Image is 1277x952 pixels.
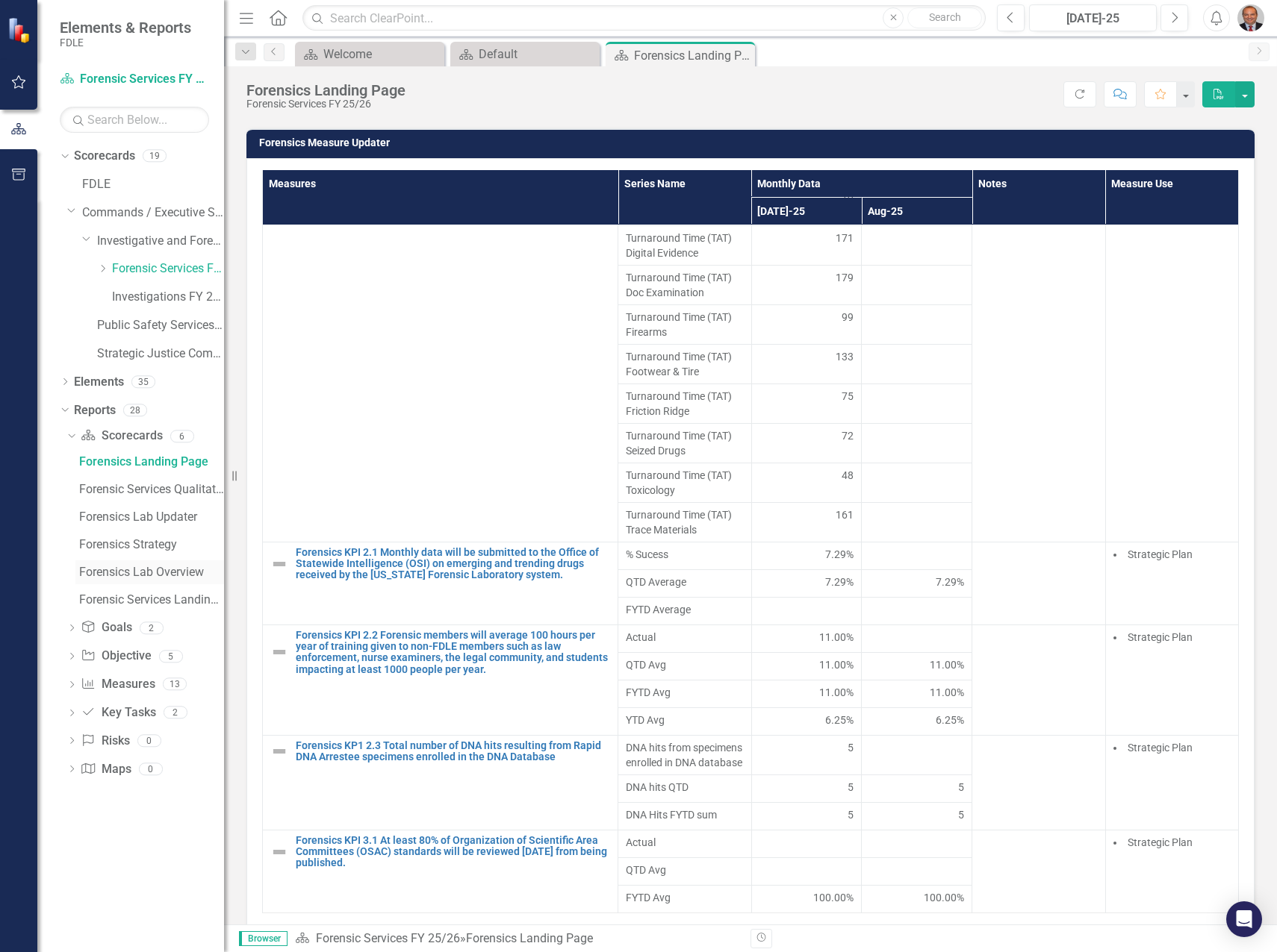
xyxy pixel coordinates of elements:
span: 6.25% [936,713,964,727]
span: 5 [958,780,964,795]
div: Forensics Landing Page [634,46,751,65]
a: Forensic Services FY 25/26 [112,260,224,278]
a: Investigations FY 25/26 [112,289,224,306]
span: 7.29% [825,547,854,562]
div: 35 [131,375,155,388]
div: Forensic Services FY 25/26 [246,98,406,110]
div: Forensics Landing Page [466,931,593,945]
a: Welcome [299,45,441,63]
span: Turnaround Time (TAT) Trace Materials [626,507,743,537]
span: Strategic Plan [1128,836,1193,848]
div: Forensics Strategy [79,538,224,551]
input: Search Below... [60,107,209,133]
a: Scorecards [81,428,162,445]
a: Forensics KPI 2.2 Forensic members will average 100 hours per year of training given to non-FDLE ... [296,630,610,676]
a: Strategic Justice Command FY 25/26 [97,345,224,363]
a: Forensic Services Qualitative KPIs [75,477,224,501]
span: QTD Average [626,574,743,589]
a: Maps [81,761,131,778]
img: Chris Carney [1237,4,1264,31]
span: 7.29% [936,574,964,589]
span: 11.00% [930,685,964,700]
span: 11.00% [930,657,964,672]
div: 13 [163,678,187,691]
span: Strategic Plan [1128,548,1193,560]
span: FYTD Avg [626,685,743,700]
span: QTD Avg [626,862,743,877]
img: Not Defined [270,742,288,760]
span: Strategic Plan [1128,742,1193,754]
span: FYTD Avg [626,890,743,905]
a: Investigative and Forensic Services FY 25/26 [97,233,224,250]
span: 11.00% [819,685,854,700]
div: Forensics Landing Page [246,82,406,98]
a: Forensics Strategy [75,533,224,557]
span: DNA hits from specimens enrolled in DNA database [626,740,743,770]
div: Forensics Landing Page [79,455,224,469]
div: 2 [164,707,187,719]
span: DNA hits QTD [626,780,743,795]
a: Default [454,45,596,63]
div: Forensic Services Qualitative KPIs [79,483,224,496]
div: Default [479,45,596,63]
img: ClearPoint Strategy [7,17,34,43]
a: 2 [630,924,654,950]
a: Commands / Executive Support Branch FY 25/26 [82,204,224,222]
span: Turnaround Time (TAT) Doc Examination [626,270,743,300]
span: 161 [836,507,854,522]
a: FDLE [82,176,224,193]
div: Welcome [323,45,441,63]
a: 4 [678,924,702,950]
span: % Sucess [626,547,743,562]
div: [DATE]-25 [1034,10,1152,28]
span: 1 [606,924,630,950]
a: Public Safety Services FY 25/26 [97,317,224,334]
span: 5 [848,807,854,822]
span: Turnaround Time (TAT) Toxicology [626,468,743,498]
div: 19 [143,150,167,163]
img: Not Defined [270,643,288,661]
div: 5 [159,650,183,663]
span: 72 [842,428,854,443]
button: [DATE]-25 [1029,4,1157,31]
div: 0 [137,734,161,747]
span: Actual [626,630,743,645]
h3: Forensics Measure Updater [259,137,1247,148]
div: Forensic Services Landing Updater [79,593,224,607]
span: 11.00% [819,630,854,645]
input: Search ClearPoint... [302,5,986,31]
a: Scorecards [74,148,135,165]
span: 75 [842,389,854,404]
span: Turnaround Time (TAT) Friction Ridge [626,389,743,419]
span: Strategic Plan [1128,631,1193,643]
span: Elements & Reports [60,19,191,37]
a: Elements [74,374,124,391]
span: Turnaround Time (TAT) Footwear & Tire [626,349,743,379]
a: Goals [81,619,131,636]
div: Open Intercom Messenger [1226,901,1262,937]
span: 5 [958,807,964,822]
div: 0 [139,762,163,775]
a: Reports [74,402,116,419]
div: 28 [123,404,147,416]
span: 100.00% [924,890,964,905]
div: » [295,930,739,948]
span: 99 [842,310,854,325]
div: 2 [140,621,164,634]
a: Forensics KPI 2.1 Monthly data will be submitted to the Office of Statewide Intelligence (OSI) on... [296,547,610,581]
span: Browser [239,931,288,946]
a: Key Tasks [81,704,155,721]
span: 5 [848,740,854,755]
span: 171 [836,231,854,245]
a: Forensics Lab Overview [75,560,224,584]
a: Forensics Landing Page [75,450,224,474]
span: Turnaround Time (TAT) Digital Evidence [626,231,743,260]
span: Turnaround Time (TAT) Seized Drugs [626,428,743,458]
span: 133 [836,349,854,364]
span: Turnaround Time (TAT) Firearms [626,310,743,339]
div: Forensics Lab Updater [79,510,224,524]
a: Forensic Services FY 25/26 [60,71,209,88]
span: Actual [626,835,743,850]
span: 11.00% [819,657,854,672]
div: Forensics Lab Overview [79,566,224,579]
